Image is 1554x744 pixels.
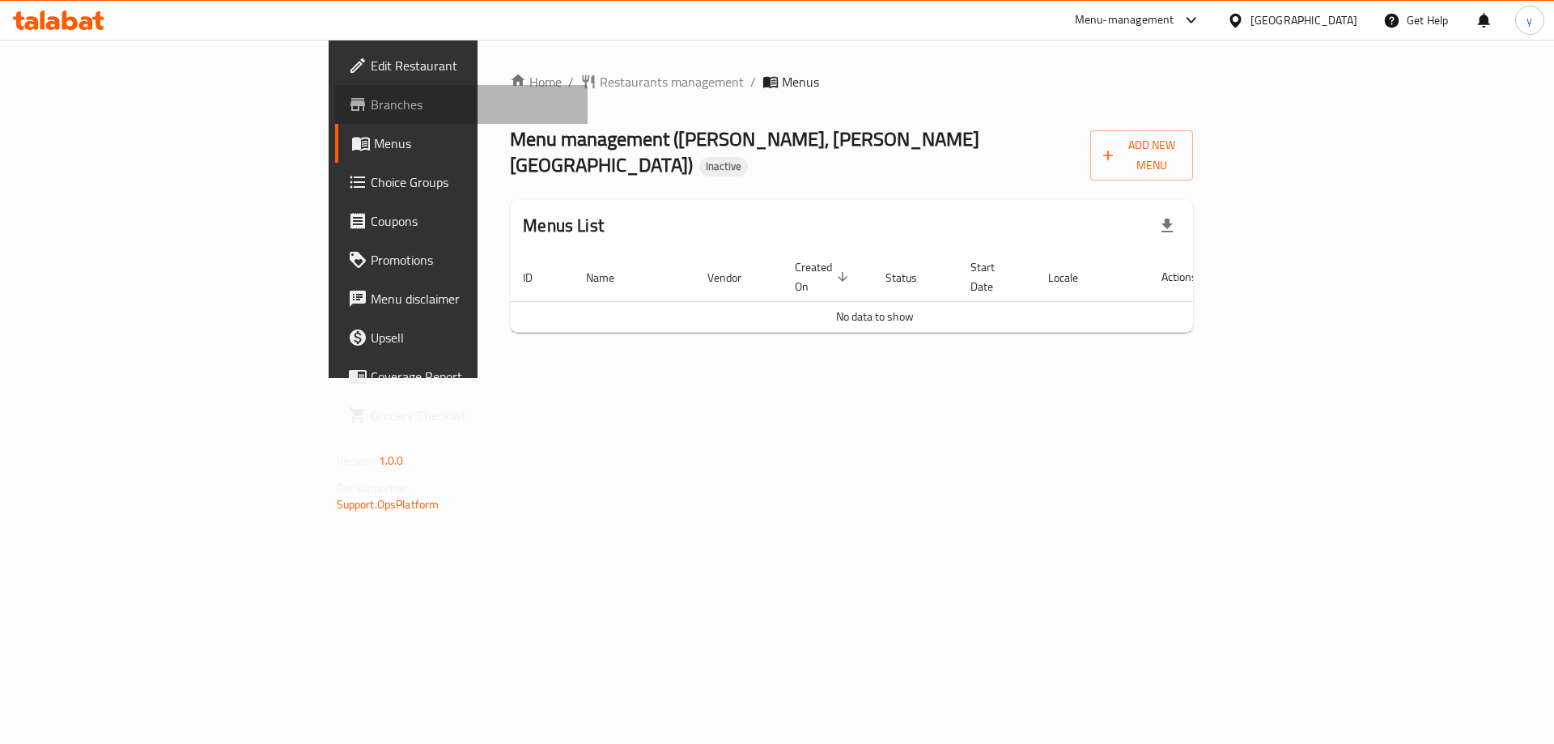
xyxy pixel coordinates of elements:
span: Start Date [970,257,1016,296]
span: Inactive [699,159,748,173]
span: Created On [795,257,853,296]
a: Edit Restaurant [335,46,588,85]
a: Promotions [335,240,588,279]
span: Vendor [707,268,762,287]
div: Export file [1148,206,1187,245]
a: Menu disclaimer [335,279,588,318]
span: Menus [782,72,819,91]
li: / [750,72,756,91]
span: Status [885,268,938,287]
span: Choice Groups [371,172,575,192]
table: enhanced table [510,253,1240,333]
span: Branches [371,95,575,114]
span: Locale [1048,268,1099,287]
div: Menu-management [1075,11,1174,30]
span: Restaurants management [600,72,744,91]
nav: breadcrumb [510,72,1193,91]
span: Promotions [371,250,575,270]
span: Upsell [371,328,575,347]
span: Menu disclaimer [371,289,575,308]
th: Actions [1119,253,1240,302]
span: Add New Menu [1103,135,1180,176]
span: Coverage Report [371,367,575,386]
span: y [1526,11,1532,29]
span: No data to show [836,306,914,327]
span: ID [523,268,554,287]
span: Grocery Checklist [371,406,575,425]
a: Support.OpsPlatform [337,494,439,515]
a: Coverage Report [335,357,588,396]
a: Grocery Checklist [335,396,588,435]
span: Edit Restaurant [371,56,575,75]
span: Name [586,268,635,287]
a: Restaurants management [580,72,744,91]
h2: Menus List [523,214,604,238]
span: Version: [337,450,376,471]
div: Inactive [699,157,748,176]
span: Menus [374,134,575,153]
button: Add New Menu [1090,130,1193,181]
span: 1.0.0 [379,450,404,471]
a: Upsell [335,318,588,357]
a: Menus [335,124,588,163]
a: Branches [335,85,588,124]
span: Get support on: [337,478,411,499]
a: Choice Groups [335,163,588,202]
a: Coupons [335,202,588,240]
span: Menu management ( [PERSON_NAME], [PERSON_NAME][GEOGRAPHIC_DATA] ) [510,121,979,183]
div: [GEOGRAPHIC_DATA] [1250,11,1357,29]
span: Coupons [371,211,575,231]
